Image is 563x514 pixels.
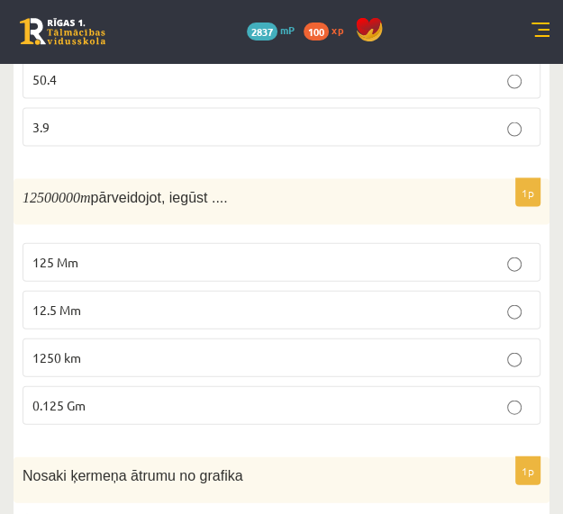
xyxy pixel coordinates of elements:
span: Nosaki ķermeņa ātrumu no grafika [23,468,243,483]
: 12500000 [23,190,80,205]
a: 100 xp [304,23,352,37]
span: pārveidojot, iegūst .... [91,190,228,205]
a: Rīgas 1. Tālmācības vidusskola [20,18,105,45]
p: 1p [515,456,540,485]
span: mP [280,23,295,37]
input: 0.125 Gm [507,401,522,415]
span: 3.9 [32,119,50,135]
input: 3.9 [507,122,522,137]
span: 1250 km [32,349,81,365]
span: 50.4 [32,71,57,87]
span: 2837 [247,23,277,41]
: m [80,190,91,205]
input: 12.5 Mm [507,305,522,320]
input: 125 Mm [507,257,522,272]
input: 50.4 [507,75,522,89]
span: 100 [304,23,329,41]
span: 125 Mm [32,254,78,270]
span: 12.5 Mm [32,302,81,318]
span: 0.125 Gm [32,397,86,413]
span: xp [331,23,343,37]
p: 1p [515,178,540,207]
input: 1250 km [507,353,522,367]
